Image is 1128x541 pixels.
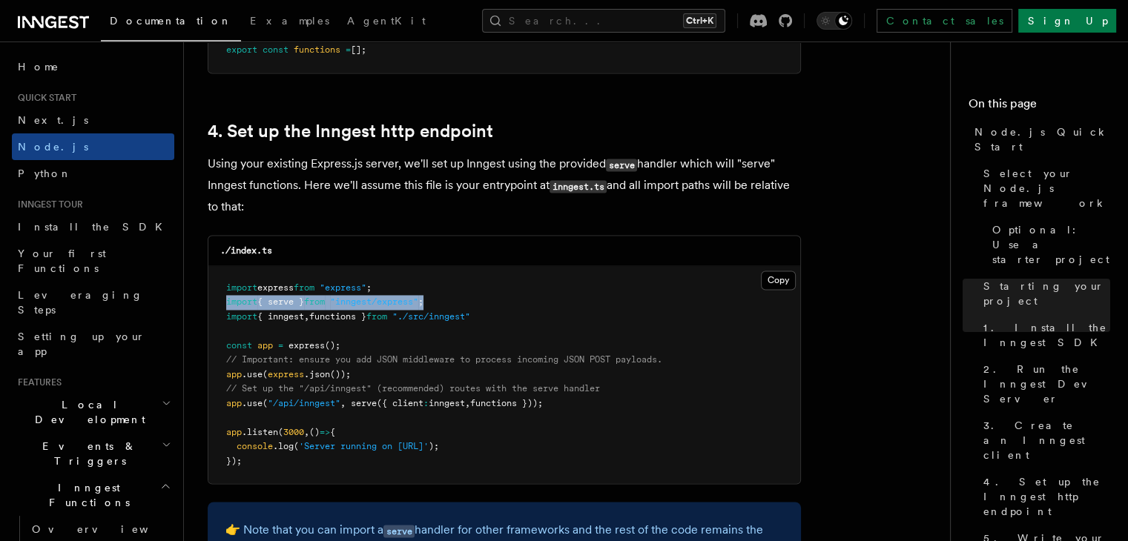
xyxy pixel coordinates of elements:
[983,279,1110,308] span: Starting your project
[338,4,435,40] a: AgentKit
[288,340,325,351] span: express
[992,222,1110,267] span: Optional: Use a starter project
[683,13,716,28] kbd: Ctrl+K
[283,427,304,437] span: 3000
[12,133,174,160] a: Node.js
[278,340,283,351] span: =
[330,369,351,379] span: ());
[273,441,294,451] span: .log
[429,398,465,408] span: inngest
[242,398,263,408] span: .use
[12,92,76,104] span: Quick start
[263,44,288,55] span: const
[208,121,493,142] a: 4. Set up the Inngest http endpoint
[268,398,340,408] span: "/api/inngest"
[977,160,1110,216] a: Select your Node.js framework
[340,398,346,408] span: ,
[383,525,415,537] code: serve
[226,296,257,307] span: import
[257,340,273,351] span: app
[12,53,174,80] a: Home
[226,282,257,293] span: import
[12,474,174,516] button: Inngest Functions
[250,15,329,27] span: Examples
[226,340,252,351] span: const
[320,427,330,437] span: =>
[12,107,174,133] a: Next.js
[242,369,263,379] span: .use
[351,44,366,55] span: [];
[320,282,366,293] span: "express"
[969,95,1110,119] h4: On this page
[12,199,83,210] span: Inngest tour
[977,356,1110,412] a: 2. Run the Inngest Dev Server
[226,311,257,322] span: import
[465,398,470,408] span: ,
[294,441,299,451] span: (
[257,296,304,307] span: { serve }
[983,474,1110,519] span: 4. Set up the Inngest http endpoint
[366,282,372,293] span: ;
[226,354,662,365] span: // Important: ensure you add JSON middleware to process incoming JSON POST payloads.
[983,362,1110,406] span: 2. Run the Inngest Dev Server
[1018,9,1116,33] a: Sign Up
[977,412,1110,468] a: 3. Create an Inngest client
[877,9,1012,33] a: Contact sales
[304,427,309,437] span: ,
[325,340,340,351] span: ();
[309,427,320,437] span: ()
[351,398,377,408] span: serve
[18,221,171,233] span: Install the SDK
[482,9,725,33] button: Search...Ctrl+K
[18,331,145,357] span: Setting up your app
[241,4,338,40] a: Examples
[12,213,174,240] a: Install the SDK
[242,427,278,437] span: .listen
[12,433,174,474] button: Events & Triggers
[12,480,160,510] span: Inngest Functions
[377,398,423,408] span: ({ client
[299,441,429,451] span: 'Server running on [URL]'
[977,314,1110,356] a: 1. Install the Inngest SDK
[237,441,273,451] span: console
[18,289,143,316] span: Leveraging Steps
[977,273,1110,314] a: Starting your project
[18,248,106,274] span: Your first Functions
[304,369,330,379] span: .json
[817,12,852,30] button: Toggle dark mode
[309,311,366,322] span: functions }
[257,311,304,322] span: { inngest
[12,160,174,187] a: Python
[226,369,242,379] span: app
[418,296,423,307] span: ;
[304,311,309,322] span: ,
[366,311,387,322] span: from
[12,282,174,323] a: Leveraging Steps
[257,282,294,293] span: express
[423,398,429,408] span: :
[226,383,600,394] span: // Set up the "/api/inngest" (recommended) routes with the serve handler
[101,4,241,42] a: Documentation
[986,216,1110,273] a: Optional: Use a starter project
[761,270,796,290] button: Copy
[606,159,637,171] code: serve
[32,523,185,535] span: Overview
[346,44,351,55] span: =
[12,391,174,433] button: Local Development
[18,141,88,153] span: Node.js
[977,468,1110,525] a: 4. Set up the Inngest http endpoint
[470,398,543,408] span: functions }));
[330,296,418,307] span: "inngest/express"
[330,427,335,437] span: {
[278,427,283,437] span: (
[983,418,1110,462] span: 3. Create an Inngest client
[226,44,257,55] span: export
[110,15,232,27] span: Documentation
[18,59,59,74] span: Home
[550,180,607,193] code: inngest.ts
[12,240,174,282] a: Your first Functions
[263,398,268,408] span: (
[12,397,162,427] span: Local Development
[974,125,1110,154] span: Node.js Quick Start
[263,369,268,379] span: (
